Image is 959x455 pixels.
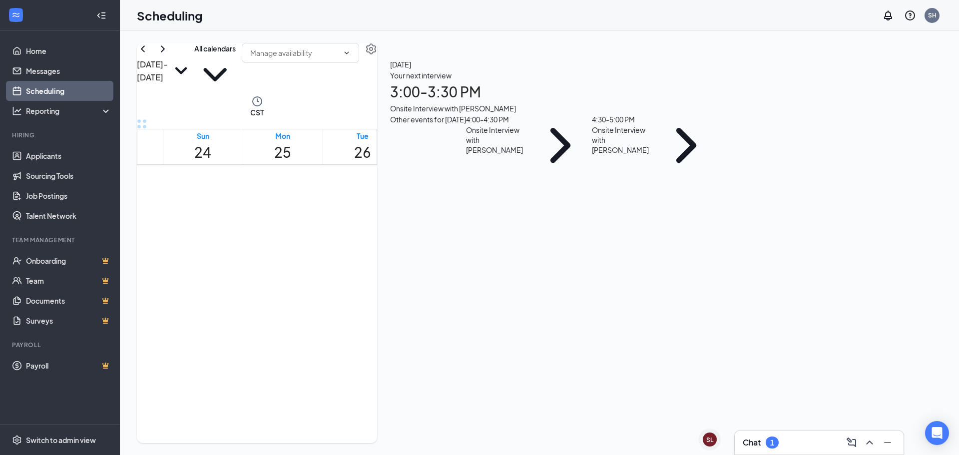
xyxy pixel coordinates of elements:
svg: QuestionInfo [904,9,916,21]
h3: [DATE] - [DATE] [137,58,168,83]
svg: Settings [12,435,22,445]
div: Onsite Interview with [PERSON_NAME] [390,103,718,114]
div: Sun [194,130,211,141]
a: SurveysCrown [26,311,111,331]
div: Your next interview [390,70,718,81]
h1: 25 [274,141,291,163]
h1: 26 [354,141,371,163]
a: August 25, 2025 [272,129,293,164]
svg: ChevronUp [864,437,876,449]
svg: ChevronDown [194,54,236,95]
svg: Clock [251,95,263,107]
div: 1 [770,439,774,447]
svg: ChevronDown [343,49,351,57]
svg: ChevronLeft [137,43,149,55]
h1: 24 [194,141,211,163]
a: Sourcing Tools [26,166,111,186]
button: ComposeMessage [844,435,860,451]
div: Onsite Interview with [PERSON_NAME] [592,125,655,155]
a: OnboardingCrown [26,251,111,271]
svg: Collapse [96,10,106,20]
a: Applicants [26,146,111,166]
a: August 26, 2025 [352,129,373,164]
div: Team Management [12,236,109,244]
svg: ChevronRight [529,114,592,177]
svg: Minimize [882,437,894,449]
input: Manage availability [250,47,339,58]
svg: SmallChevronDown [168,57,194,84]
div: Open Intercom Messenger [925,421,949,445]
div: SL [706,436,713,444]
a: DocumentsCrown [26,291,111,311]
svg: Analysis [12,106,22,116]
a: Messages [26,61,111,81]
button: All calendarsChevronDown [194,43,236,95]
svg: ChevronRight [655,114,718,177]
div: Hiring [12,131,109,139]
a: Scheduling [26,81,111,101]
svg: ComposeMessage [846,437,858,449]
h3: Chat [743,437,761,448]
div: Switch to admin view [26,435,96,445]
svg: Settings [365,43,377,55]
div: SH [928,11,937,19]
div: 4:30 - 5:00 PM [592,114,655,125]
svg: WorkstreamLogo [11,10,21,20]
a: PayrollCrown [26,356,111,376]
a: Settings [365,43,377,95]
svg: ChevronRight [157,43,169,55]
svg: Notifications [882,9,894,21]
div: Onsite Interview with [PERSON_NAME] [466,125,529,155]
h1: Scheduling [137,7,203,24]
a: Home [26,41,111,61]
div: Tue [354,130,371,141]
a: Talent Network [26,206,111,226]
button: ChevronUp [862,435,878,451]
div: Mon [274,130,291,141]
a: TeamCrown [26,271,111,291]
a: August 24, 2025 [192,129,213,164]
h1: 3:00 - 3:30 PM [390,81,718,103]
div: Payroll [12,341,109,349]
span: [DATE] [390,59,718,70]
span: CST [250,107,264,117]
div: 4:00 - 4:30 PM [466,114,529,125]
div: Reporting [26,106,112,116]
button: Minimize [880,435,896,451]
div: Other events for [DATE] [390,114,466,177]
a: Job Postings [26,186,111,206]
